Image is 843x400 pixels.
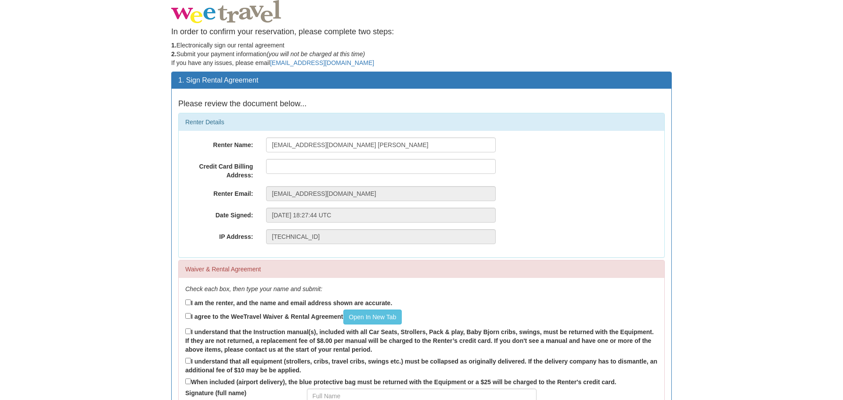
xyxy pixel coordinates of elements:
h3: 1. Sign Rental Agreement [178,76,665,84]
strong: 1. [171,42,177,49]
label: I understand that all equipment (strollers, cribs, travel cribs, swings etc.) must be collapsed a... [185,356,658,375]
input: I understand that all equipment (strollers, cribs, travel cribs, swings etc.) must be collapsed a... [185,358,191,364]
a: [EMAIL_ADDRESS][DOMAIN_NAME] [270,59,374,66]
label: Date Signed: [179,208,259,220]
h4: Please review the document below... [178,100,665,108]
h4: In order to confirm your reservation, please complete two steps: [171,28,672,36]
label: Signature (full name) [179,389,300,397]
strong: 2. [171,50,177,58]
label: I agree to the WeeTravel Waiver & Rental Agreement [185,310,402,324]
input: I am the renter, and the name and email address shown are accurate. [185,299,191,305]
em: (you will not be charged at this time) [267,50,365,58]
a: Open In New Tab [343,310,402,324]
em: Check each box, then type your name and submit: [185,285,322,292]
label: Credit Card Billing Address: [179,159,259,180]
label: When included (airport delivery), the blue protective bag must be returned with the Equipment or ... [185,377,616,386]
input: I understand that the Instruction manual(s), included with all Car Seats, Strollers, Pack & play,... [185,328,191,334]
input: I agree to the WeeTravel Waiver & Rental AgreementOpen In New Tab [185,313,191,319]
div: Renter Details [179,113,664,131]
input: When included (airport delivery), the blue protective bag must be returned with the Equipment or ... [185,378,191,384]
label: Renter Name: [179,137,259,149]
label: IP Address: [179,229,259,241]
label: Renter Email: [179,186,259,198]
label: I am the renter, and the name and email address shown are accurate. [185,298,392,307]
p: Electronically sign our rental agreement Submit your payment information If you have any issues, ... [171,41,672,67]
label: I understand that the Instruction manual(s), included with all Car Seats, Strollers, Pack & play,... [185,327,658,354]
div: Waiver & Rental Agreement [179,260,664,278]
